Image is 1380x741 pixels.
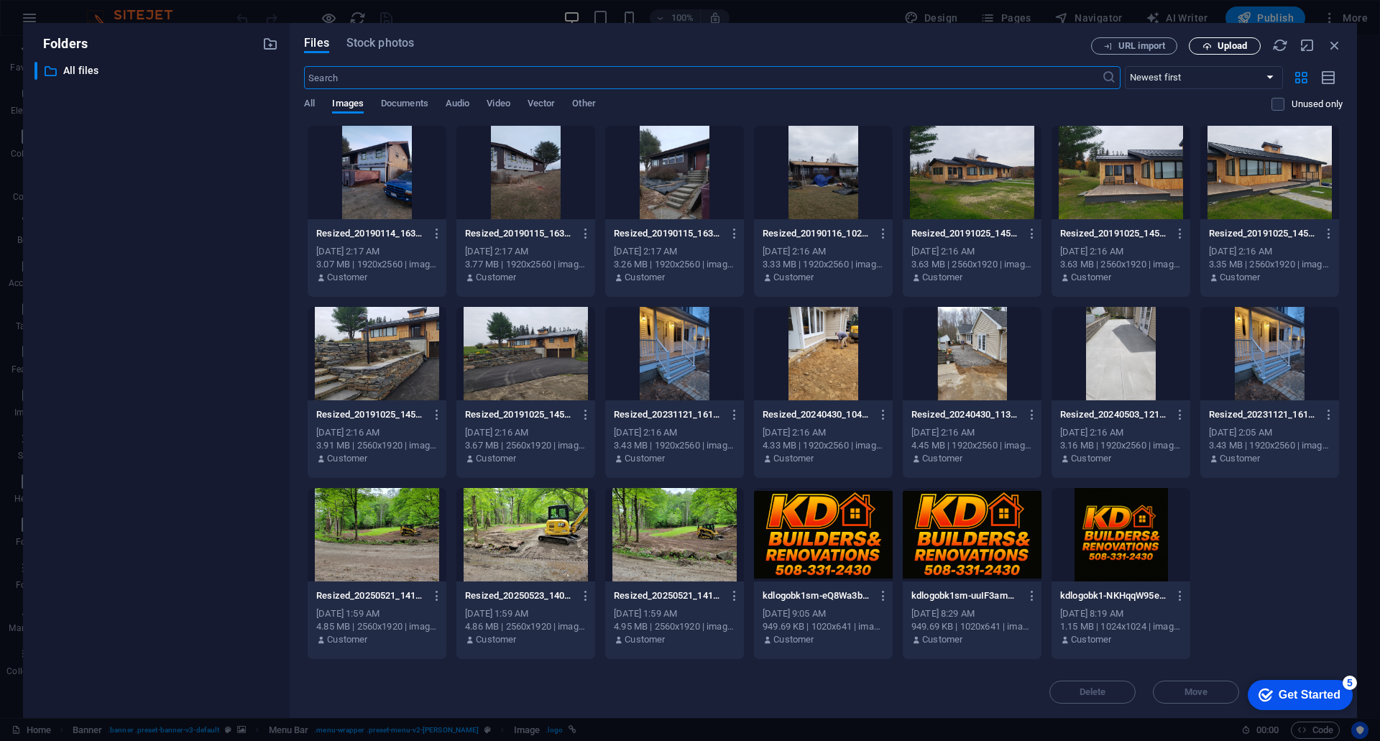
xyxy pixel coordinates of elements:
[42,16,104,29] div: Get Started
[106,3,121,17] div: 5
[614,408,722,421] p: Resized_20231121_161657.jpeg-UaDvnWIxkXH9ruvmXoBasw.jpg
[316,589,424,602] p: Resized_20250521_141341.jpeg-FckayPVGzAyueJbJF7Gvuw.jpg
[922,452,962,465] p: Customer
[304,95,315,115] span: All
[465,258,586,271] div: 3.77 MB | 1920x2560 | image/jpeg
[1209,227,1317,240] p: Resized_20191025_145118.jpeg-9jHZENCZywwmG2S-Amfz6g.jpg
[1060,589,1168,602] p: kdlogobk1-NKHqqW95eRQwqDIut-x34Q.png
[911,620,1033,633] div: 949.69 KB | 1020x641 | image/png
[763,258,884,271] div: 3.33 MB | 1920x2560 | image/jpeg
[1189,37,1261,55] button: Upload
[763,620,884,633] div: 949.69 KB | 1020x641 | image/png
[316,426,438,439] div: [DATE] 2:16 AM
[1209,426,1330,439] div: [DATE] 2:05 AM
[1060,245,1182,258] div: [DATE] 2:16 AM
[773,633,814,646] p: Customer
[625,271,665,284] p: Customer
[34,34,88,53] p: Folders
[304,34,329,52] span: Files
[446,95,469,115] span: Audio
[614,426,735,439] div: [DATE] 2:16 AM
[476,271,516,284] p: Customer
[1060,227,1168,240] p: Resized_20191025_145115.jpeg-xwwYgs9jAxdfJxXAMUFLpg.jpg
[911,589,1019,602] p: kdlogobk1sm-uuIF3amwkanxNetrflKKWw.PNG
[465,408,573,421] p: Resized_20191025_145341.jpeg-duxcTCou2_4CYL-vhgEfOQ.jpg
[763,439,884,452] div: 4.33 MB | 1920x2560 | image/jpeg
[1091,37,1177,55] button: URL import
[34,62,37,80] div: ​
[614,245,735,258] div: [DATE] 2:17 AM
[316,607,438,620] div: [DATE] 1:59 AM
[1060,620,1182,633] div: 1.15 MB | 1024x1024 | image/png
[327,633,367,646] p: Customer
[1071,633,1111,646] p: Customer
[763,607,884,620] div: [DATE] 9:05 AM
[911,439,1033,452] div: 4.45 MB | 1920x2560 | image/jpeg
[465,589,573,602] p: Resized_20250523_140528.jpeg-aVvnSfstoGif3Fo8HlGUFQ.jpg
[327,452,367,465] p: Customer
[1060,258,1182,271] div: 3.63 MB | 2560x1920 | image/jpeg
[763,227,870,240] p: Resized_20190116_102458.jpeg-qGl512MKOQmKS9gAcm0g0A.jpg
[316,408,424,421] p: Resized_20191025_14520328129.jpeg-VSQeFie9R33tnX5iN2M8Ow.jpg
[1060,426,1182,439] div: [DATE] 2:16 AM
[316,258,438,271] div: 3.07 MB | 1920x2560 | image/jpeg
[614,589,722,602] p: Resized_20250521_141352.jpeg-oQEqWqQhU_TEv6FP_sIYpQ.jpg
[763,426,884,439] div: [DATE] 2:16 AM
[911,245,1033,258] div: [DATE] 2:16 AM
[911,408,1019,421] p: Resized_20240430_113136.jpeg-YnsdP_7IWBurNt-NzeJMPg.jpg
[773,452,814,465] p: Customer
[465,245,586,258] div: [DATE] 2:17 AM
[332,95,364,115] span: Images
[381,95,428,115] span: Documents
[1060,607,1182,620] div: [DATE] 8:19 AM
[1209,245,1330,258] div: [DATE] 2:16 AM
[476,452,516,465] p: Customer
[11,7,116,37] div: Get Started 5 items remaining, 0% complete
[911,607,1033,620] div: [DATE] 8:29 AM
[346,34,414,52] span: Stock photos
[465,227,573,240] p: Resized_20190115_163512.jpeg--hUVxvNzjqPbEmxMkMeu8g.jpg
[614,227,722,240] p: Resized_20190115_163521.jpeg-hTxz6XJuyLaZ4mcODI58Fw.jpg
[911,227,1019,240] p: Resized_20191025_145023.jpeg-1wXuoPEOOJED2fJGJTOcpQ.jpg
[1327,37,1343,53] i: Close
[922,271,962,284] p: Customer
[465,439,586,452] div: 3.67 MB | 2560x1920 | image/jpeg
[487,95,510,115] span: Video
[763,408,870,421] p: Resized_20240430_104155.jpeg-cXjRzJ82IrAmJ5u3gFL_lQ.jpg
[1209,439,1330,452] div: 3.43 MB | 1920x2560 | image/jpeg
[476,633,516,646] p: Customer
[465,607,586,620] div: [DATE] 1:59 AM
[911,258,1033,271] div: 3.63 MB | 2560x1920 | image/jpeg
[572,95,595,115] span: Other
[304,66,1101,89] input: Search
[614,607,735,620] div: [DATE] 1:59 AM
[625,633,665,646] p: Customer
[465,620,586,633] div: 4.86 MB | 2560x1920 | image/jpeg
[625,452,665,465] p: Customer
[1218,42,1247,50] span: Upload
[1071,271,1111,284] p: Customer
[528,95,556,115] span: Vector
[63,63,252,79] p: All files
[316,227,424,240] p: Resized_20190114_163402.jpeg-ai7isRg_pMYfuo-FNGD95g.jpg
[1071,452,1111,465] p: Customer
[1220,271,1260,284] p: Customer
[614,258,735,271] div: 3.26 MB | 1920x2560 | image/jpeg
[763,589,870,602] p: kdlogobk1sm-eQ8Wa3bb3N-kf8xG1leglQ.PNG
[316,620,438,633] div: 4.85 MB | 2560x1920 | image/jpeg
[614,439,735,452] div: 3.43 MB | 1920x2560 | image/jpeg
[911,426,1033,439] div: [DATE] 2:16 AM
[316,439,438,452] div: 3.91 MB | 2560x1920 | image/jpeg
[1299,37,1315,53] i: Minimize
[1060,439,1182,452] div: 3.16 MB | 1920x2560 | image/jpeg
[922,633,962,646] p: Customer
[1060,408,1168,421] p: Resized_20240503_121902.jpeg-zVez7-MBathjbmryzM5hVg.jpg
[1220,452,1260,465] p: Customer
[1292,98,1343,111] p: Displays only files that are not in use on the website. Files added during this session can still...
[1209,408,1317,421] p: Resized_20231121_161657.jpeg-e-CZeHOHT5XUeXgN8-K0uw.jpg
[763,245,884,258] div: [DATE] 2:16 AM
[262,36,278,52] i: Create new folder
[1272,37,1288,53] i: Reload
[1118,42,1165,50] span: URL import
[1209,258,1330,271] div: 3.35 MB | 2560x1920 | image/jpeg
